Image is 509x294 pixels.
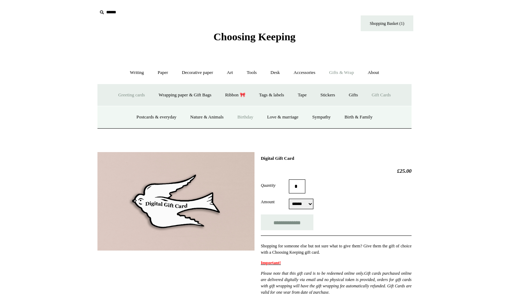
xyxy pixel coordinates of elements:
a: Tools [240,63,263,82]
a: Paper [151,63,175,82]
a: Gift Cards [365,86,397,104]
h2: £25.00 [261,168,412,174]
p: Shopping for someone else but not sure what to give them? Give them the gift of choice with a Cho... [261,243,412,255]
a: About [361,63,386,82]
a: Birth & Family [338,108,379,127]
a: Nature & Animals [184,108,230,127]
label: Amount [261,199,289,205]
span: Choosing Keeping [213,31,296,42]
a: Ribbon 🎀 [219,86,252,104]
a: Choosing Keeping [213,36,296,41]
img: Digital Gift Card [97,152,254,251]
h1: Digital Gift Card [261,156,412,161]
strong: Important! [261,260,281,265]
a: Tape [292,86,313,104]
a: Decorative paper [176,63,219,82]
a: Sympathy [306,108,337,127]
a: Writing [124,63,150,82]
a: Desk [264,63,286,82]
a: Tags & labels [253,86,290,104]
a: Love & marriage [261,108,305,127]
a: Accessories [287,63,322,82]
a: Shopping Basket (1) [361,15,413,31]
a: Greeting cards [112,86,151,104]
a: Art [220,63,239,82]
a: Gifts & Wrap [323,63,360,82]
label: Quantity [261,182,289,189]
a: Birthday [231,108,260,127]
a: Gifts [342,86,364,104]
a: Postcards & everyday [130,108,183,127]
a: Wrapping paper & Gift Bags [152,86,218,104]
a: Stickers [314,86,341,104]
